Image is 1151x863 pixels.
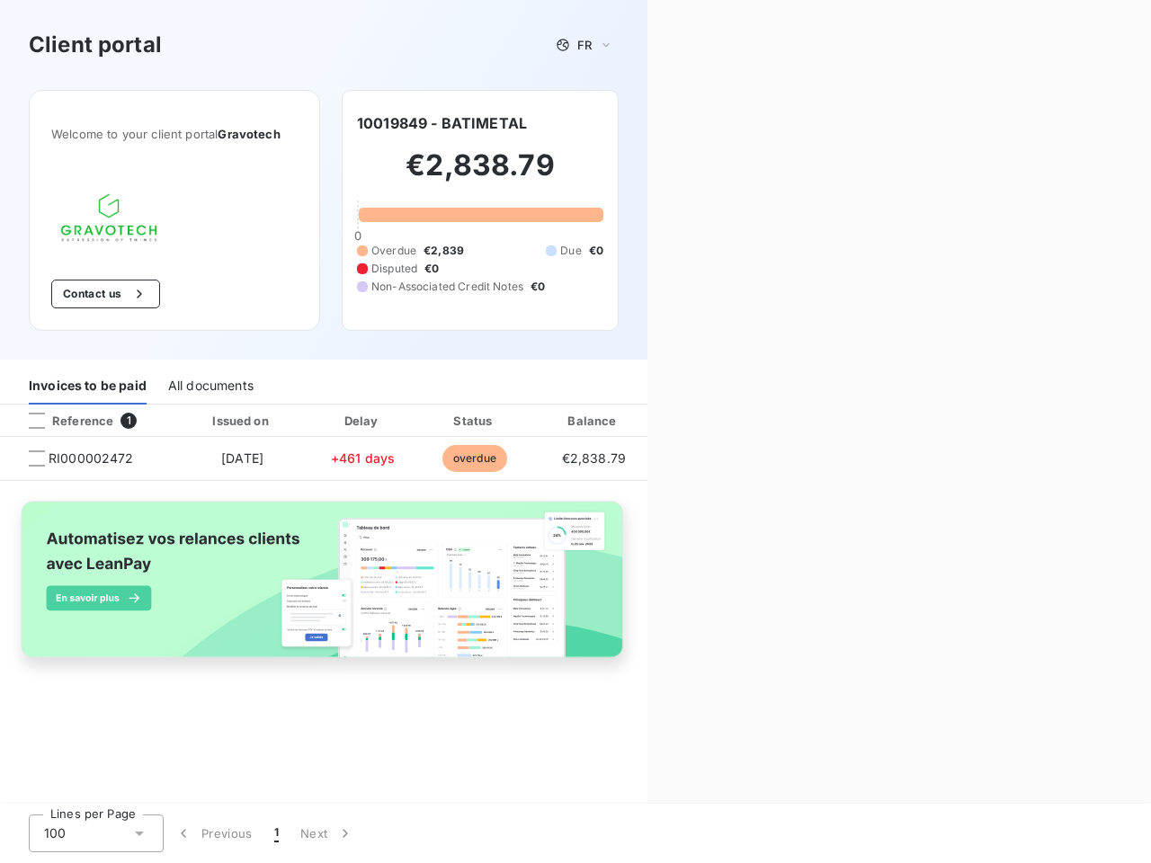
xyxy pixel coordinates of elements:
div: Balance [535,412,652,430]
h6: 10019849 - BATIMETAL [357,112,527,134]
span: [DATE] [221,450,263,466]
div: Delay [312,412,415,430]
span: €2,839 [424,243,464,259]
button: Contact us [51,280,160,308]
span: 1 [120,413,137,429]
span: +461 days [331,450,395,466]
div: Status [421,412,528,430]
span: Non-Associated Credit Notes [371,279,523,295]
button: Previous [164,814,263,852]
h2: €2,838.79 [357,147,603,201]
span: Gravotech [218,127,280,141]
span: RI000002472 [49,449,134,467]
span: FR [577,38,592,52]
span: Overdue [371,243,416,259]
span: Disputed [371,261,417,277]
span: 1 [274,824,279,842]
div: Invoices to be paid [29,367,147,405]
div: All documents [168,367,254,405]
h3: Client portal [29,29,162,61]
button: 1 [263,814,290,852]
span: 0 [354,228,361,243]
img: banner [7,492,640,684]
span: Due [560,243,581,259]
span: €0 [589,243,603,259]
div: Reference [14,413,113,429]
img: Company logo [51,184,166,251]
button: Next [290,814,365,852]
span: €2,838.79 [562,450,626,466]
div: Issued on [180,412,304,430]
span: €0 [531,279,545,295]
span: Welcome to your client portal [51,127,298,141]
span: 100 [44,824,66,842]
span: €0 [424,261,439,277]
span: overdue [442,445,507,472]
